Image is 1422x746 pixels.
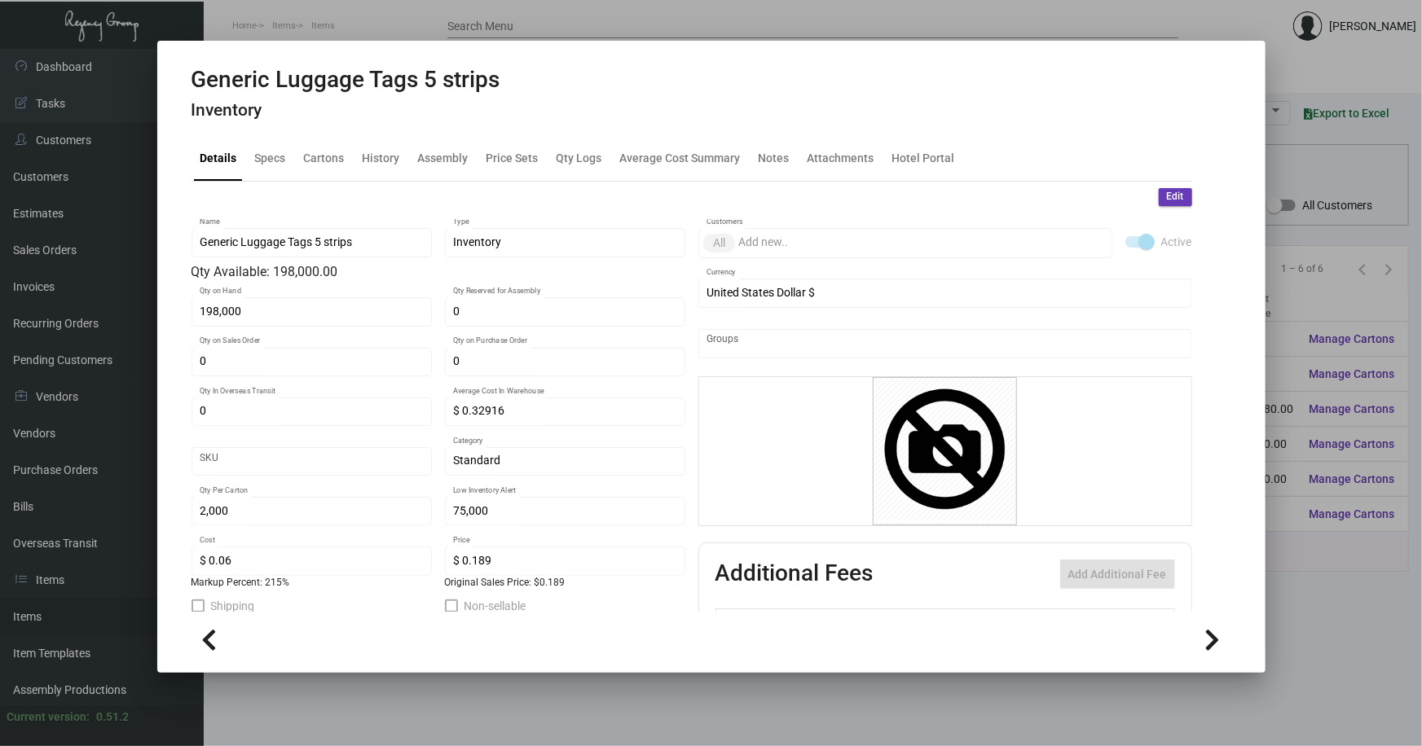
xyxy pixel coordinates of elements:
th: Price type [1081,609,1155,638]
input: Add new.. [707,337,1183,350]
span: Shipping [211,596,255,616]
div: Price Sets [486,150,539,167]
div: Cartons [304,150,345,167]
div: History [363,150,400,167]
mat-chip: All [703,234,735,252]
div: Attachments [808,150,874,167]
div: Hotel Portal [892,150,955,167]
div: Qty Available: 198,000.00 [192,262,685,282]
th: Type [765,609,948,638]
div: Notes [759,150,790,167]
button: Add Additional Fee [1060,559,1175,589]
th: Active [715,609,765,638]
div: Current version: [7,709,90,726]
div: Qty Logs [557,150,602,167]
span: Add Additional Fee [1068,568,1167,581]
h4: Inventory [192,100,500,121]
th: Cost [948,609,1015,638]
input: Add new.. [738,236,1103,249]
span: Active [1161,232,1192,252]
h2: Generic Luggage Tags 5 strips [192,66,500,94]
span: Non-sellable [464,596,526,616]
div: Assembly [418,150,469,167]
div: Average Cost Summary [620,150,741,167]
th: Price [1015,609,1081,638]
div: 0.51.2 [96,709,129,726]
h2: Additional Fees [715,559,874,589]
div: Specs [255,150,286,167]
div: Details [200,150,237,167]
button: Edit [1159,188,1192,206]
span: Edit [1167,190,1184,204]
